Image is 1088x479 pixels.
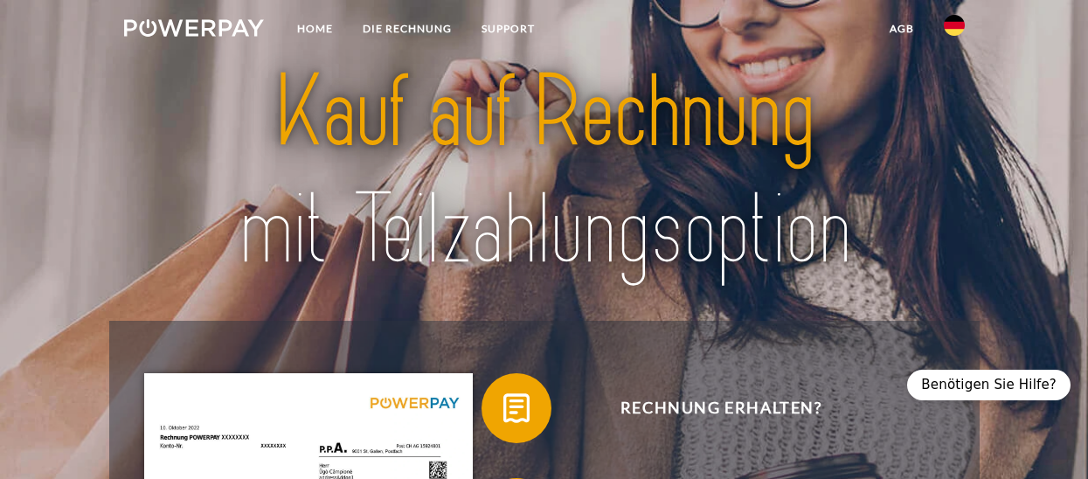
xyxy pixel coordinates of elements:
a: SUPPORT [467,13,550,45]
a: Home [282,13,348,45]
button: Rechnung erhalten? [482,373,936,443]
a: DIE RECHNUNG [348,13,467,45]
img: logo-powerpay-white.svg [124,19,265,37]
iframe: Schaltfläche zum Öffnen des Messaging-Fensters [1018,409,1074,465]
img: de [944,15,965,36]
img: title-powerpay_de.svg [165,48,924,295]
a: agb [875,13,929,45]
img: qb_bill.svg [495,386,538,430]
div: Benötigen Sie Hilfe? [907,370,1071,400]
span: Rechnung erhalten? [507,373,935,443]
